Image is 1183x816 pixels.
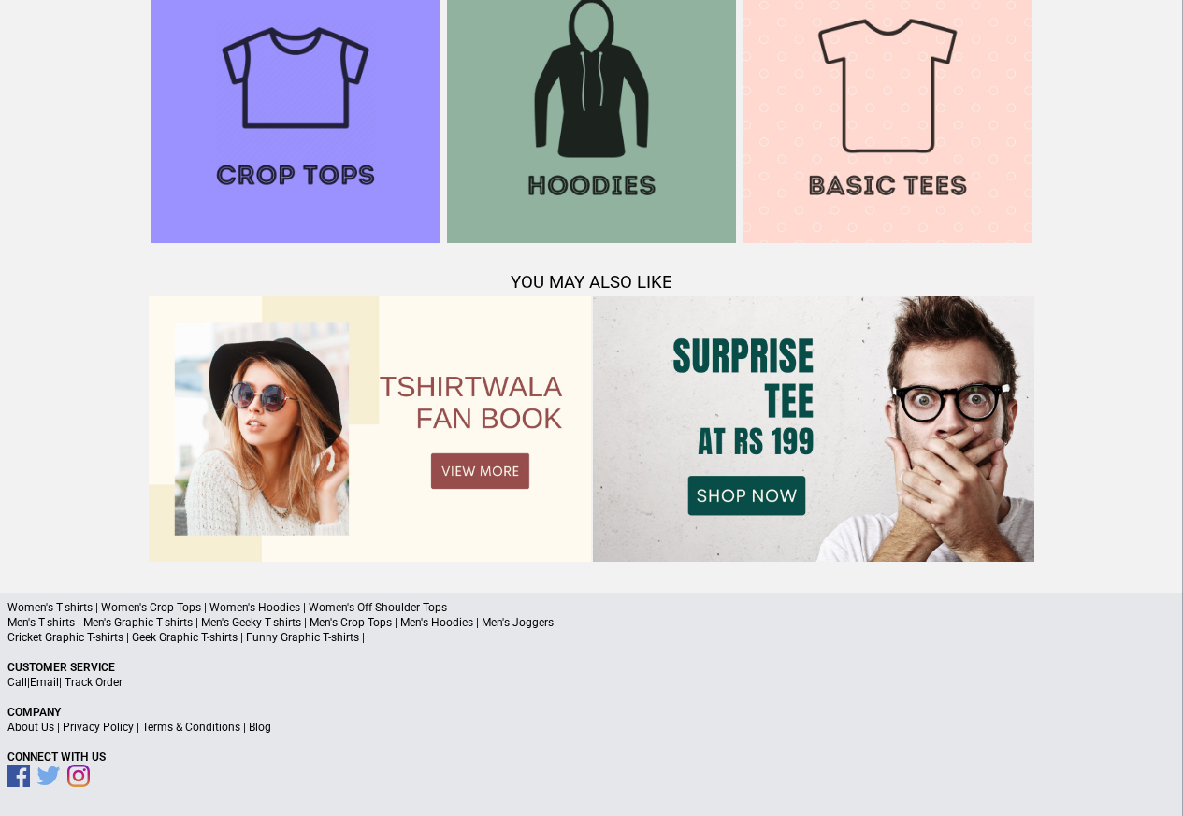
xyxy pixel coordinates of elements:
[7,721,54,734] a: About Us
[142,721,240,734] a: Terms & Conditions
[249,721,271,734] a: Blog
[7,676,27,689] a: Call
[30,676,59,689] a: Email
[7,720,1176,735] p: | | |
[7,675,1176,690] p: | |
[65,676,123,689] a: Track Order
[7,705,1176,720] p: Company
[63,721,134,734] a: Privacy Policy
[7,630,1176,645] p: Cricket Graphic T-shirts | Geek Graphic T-shirts | Funny Graphic T-shirts |
[511,272,672,293] span: YOU MAY ALSO LIKE
[7,615,1176,630] p: Men's T-shirts | Men's Graphic T-shirts | Men's Geeky T-shirts | Men's Crop Tops | Men's Hoodies ...
[7,600,1176,615] p: Women's T-shirts | Women's Crop Tops | Women's Hoodies | Women's Off Shoulder Tops
[7,660,1176,675] p: Customer Service
[7,750,1176,765] p: Connect With Us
